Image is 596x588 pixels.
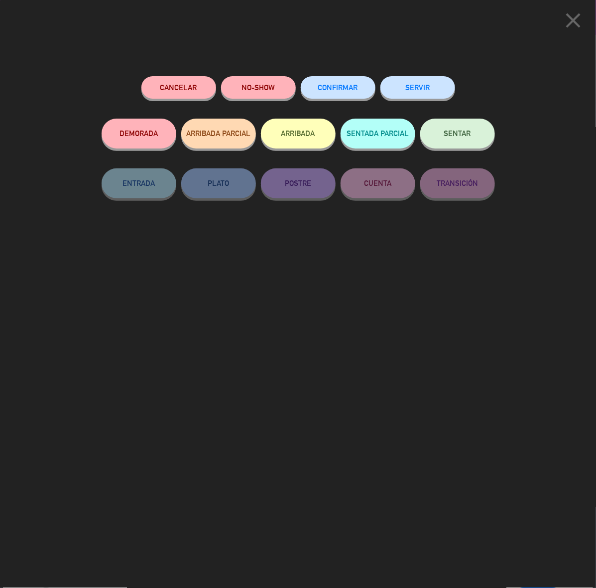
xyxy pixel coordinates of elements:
[561,8,586,33] i: close
[341,119,415,148] button: SENTADA PARCIAL
[318,83,358,92] span: CONFIRMAR
[181,119,256,148] button: ARRIBADA PARCIAL
[420,168,495,198] button: TRANSICIÓN
[261,119,336,148] button: ARRIBADA
[301,76,375,99] button: CONFIRMAR
[102,168,176,198] button: ENTRADA
[380,76,455,99] button: SERVIR
[444,129,471,138] span: SENTAR
[261,168,336,198] button: POSTRE
[558,7,589,37] button: close
[186,129,250,138] span: ARRIBADA PARCIAL
[102,119,176,148] button: DEMORADA
[181,168,256,198] button: PLATO
[341,168,415,198] button: CUENTA
[221,76,296,99] button: NO-SHOW
[141,76,216,99] button: Cancelar
[420,119,495,148] button: SENTAR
